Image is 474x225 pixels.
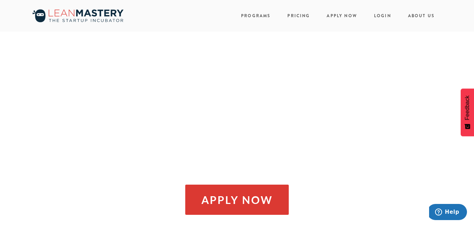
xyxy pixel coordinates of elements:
[374,11,391,21] a: Login
[185,185,289,215] a: Apply Now
[91,42,384,179] iframe: Ad #1 Version 2
[461,88,474,136] button: Feedback - Show survey
[287,11,310,21] a: Pricing
[464,95,470,120] span: Feedback
[327,11,357,21] a: Apply Now
[29,7,127,24] img: LeanMastery, the incubator your startup needs to get going, grow &amp; thrive
[408,11,435,21] a: About Us
[241,13,271,19] a: Programs
[429,204,467,221] iframe: Opens a widget where you can find more information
